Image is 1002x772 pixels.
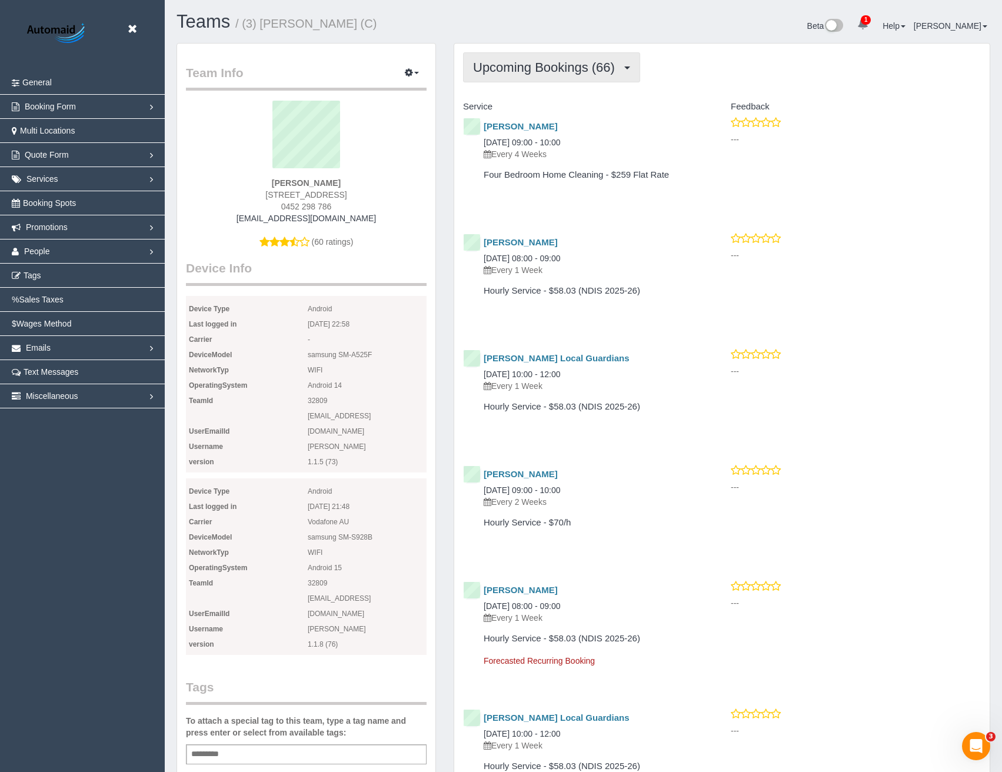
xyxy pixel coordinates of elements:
[189,335,212,344] b: Carrier
[484,170,695,180] h4: Four Bedroom Home Cleaning - $259 Flat Rate
[265,190,347,199] span: [STREET_ADDRESS]
[484,713,630,723] a: [PERSON_NAME] Local Guardians
[189,518,212,526] b: Carrier
[986,732,996,741] span: 3
[189,458,214,466] b: version
[308,378,427,393] span: Android 14
[851,12,874,38] a: 1
[962,732,990,760] iframe: Intercom live chat
[189,397,213,405] b: TeamId
[189,442,223,451] b: Username
[914,21,987,31] a: [PERSON_NAME]
[22,78,52,87] span: General
[484,485,560,495] a: [DATE] 09:00 - 10:00
[189,381,247,390] b: OperatingSystem
[807,21,844,31] a: Beta
[308,362,427,378] span: WIFI
[308,560,427,575] span: Android 15
[731,134,981,145] p: ---
[189,610,229,618] b: UserEmailId
[308,575,427,591] span: 32809
[484,370,560,379] a: [DATE] 10:00 - 12:00
[473,60,621,75] span: Upcoming Bookings (66)
[19,295,63,304] span: Sales Taxes
[189,351,232,359] b: DeviceModel
[237,214,376,223] a: [EMAIL_ADDRESS][DOMAIN_NAME]
[484,469,558,479] a: [PERSON_NAME]
[189,579,213,587] b: TeamId
[25,102,76,111] span: Booking Form
[308,591,427,621] span: [EMAIL_ADDRESS][DOMAIN_NAME]
[189,305,229,313] b: Device Type
[484,496,695,508] p: Every 2 Weeks
[26,174,58,184] span: Services
[484,264,695,276] p: Every 1 Week
[484,148,695,160] p: Every 4 Weeks
[24,247,50,256] span: People
[484,138,560,147] a: [DATE] 09:00 - 10:00
[484,353,630,363] a: [PERSON_NAME] Local Guardians
[24,271,41,280] span: Tags
[16,319,72,328] span: Wages Method
[272,178,341,188] strong: [PERSON_NAME]
[189,487,229,495] b: Device Type
[731,725,981,737] p: ---
[186,64,427,91] legend: Team Info
[186,678,427,705] legend: Tags
[463,102,713,112] h4: Service
[189,564,247,572] b: OperatingSystem
[731,249,981,261] p: ---
[308,545,427,560] span: WIFI
[189,427,229,435] b: UserEmailId
[21,21,94,47] img: Automaid Logo
[308,408,427,439] span: [EMAIL_ADDRESS][DOMAIN_NAME]
[189,320,237,328] b: Last logged in
[177,11,230,32] a: Teams
[25,150,69,159] span: Quote Form
[883,21,906,31] a: Help
[484,601,560,611] a: [DATE] 08:00 - 09:00
[281,202,332,211] span: 0452 298 786
[308,439,427,454] span: [PERSON_NAME]
[484,740,695,751] p: Every 1 Week
[731,597,981,609] p: ---
[484,729,560,738] a: [DATE] 10:00 - 12:00
[189,366,229,374] b: NetworkTyp
[484,612,695,624] p: Every 1 Week
[484,518,695,528] h4: Hourly Service - $70/h
[484,254,560,263] a: [DATE] 08:00 - 09:00
[189,640,214,648] b: version
[308,621,427,637] span: [PERSON_NAME]
[189,548,229,557] b: NetworkTyp
[308,317,427,332] span: [DATE] 22:58
[189,625,223,633] b: Username
[23,198,76,208] span: Booking Spots
[20,126,75,135] span: Multi Locations
[186,715,427,738] label: To attach a special tag to this team, type a tag name and press enter or select from available tags:
[824,19,843,34] img: New interface
[484,286,695,296] h4: Hourly Service - $58.03 (NDIS 2025-26)
[484,585,558,595] a: [PERSON_NAME]
[189,503,237,511] b: Last logged in
[24,367,78,377] span: Text Messages
[308,514,427,530] span: Vodafone AU
[308,637,427,652] span: 1.1.8 (76)
[26,222,68,232] span: Promotions
[26,343,51,352] span: Emails
[484,380,695,392] p: Every 1 Week
[308,301,427,317] span: Android
[861,15,871,25] span: 1
[308,484,427,499] span: Android
[484,656,595,665] span: Forecasted Recurring Booking
[731,481,981,493] p: ---
[484,237,558,247] a: [PERSON_NAME]
[186,101,427,259] div: (60 ratings)
[484,634,695,644] h4: Hourly Service - $58.03 (NDIS 2025-26)
[308,499,427,514] span: [DATE] 21:48
[731,365,981,377] p: ---
[484,402,695,412] h4: Hourly Service - $58.03 (NDIS 2025-26)
[308,347,427,362] span: samsung SM-A525F
[484,761,695,771] h4: Hourly Service - $58.03 (NDIS 2025-26)
[26,391,78,401] span: Miscellaneous
[731,102,981,112] h4: Feedback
